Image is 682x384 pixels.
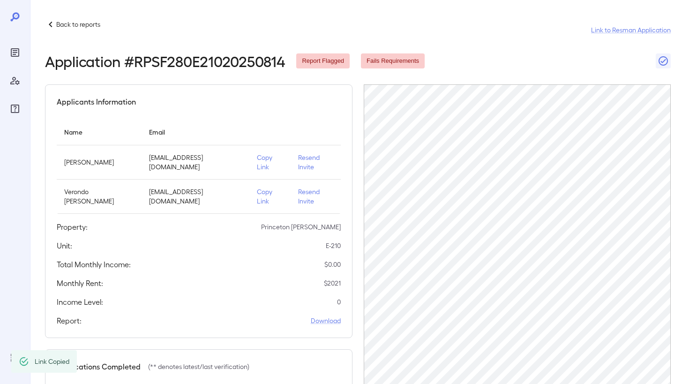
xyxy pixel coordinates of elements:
h5: Property: [57,221,88,233]
div: Manage Users [7,73,22,88]
h5: Unit: [57,240,72,251]
a: Download [311,316,341,325]
p: [EMAIL_ADDRESS][DOMAIN_NAME] [149,187,242,206]
table: simple table [57,119,341,214]
h5: Monthly Rent: [57,278,103,289]
h5: Report: [57,315,82,326]
h2: Application # RPSF280E21020250814 [45,53,285,69]
p: (** denotes latest/last verification) [148,362,249,371]
p: [PERSON_NAME] [64,158,134,167]
p: Copy Link [257,187,283,206]
span: Report Flagged [296,57,350,66]
th: Name [57,119,142,145]
h5: Applicants Information [57,96,136,107]
h5: Verifications Completed [57,361,141,372]
h5: Income Level: [57,296,103,308]
div: Log Out [7,350,22,365]
p: Copy Link [257,153,283,172]
th: Email [142,119,250,145]
a: Link to Resman Application [591,25,671,35]
p: Resend Invite [298,153,333,172]
p: Resend Invite [298,187,333,206]
p: Princeton [PERSON_NAME] [261,222,341,232]
p: Verondo [PERSON_NAME] [64,187,134,206]
p: $ 0.00 [324,260,341,269]
h5: Total Monthly Income: [57,259,131,270]
div: Link Copied [35,353,69,370]
div: FAQ [7,101,22,116]
p: $ 2021 [324,279,341,288]
p: E-210 [326,241,341,250]
p: [EMAIL_ADDRESS][DOMAIN_NAME] [149,153,242,172]
p: 0 [337,297,341,307]
span: Fails Requirements [361,57,425,66]
div: Reports [7,45,22,60]
p: Back to reports [56,20,100,29]
button: Close Report [656,53,671,68]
